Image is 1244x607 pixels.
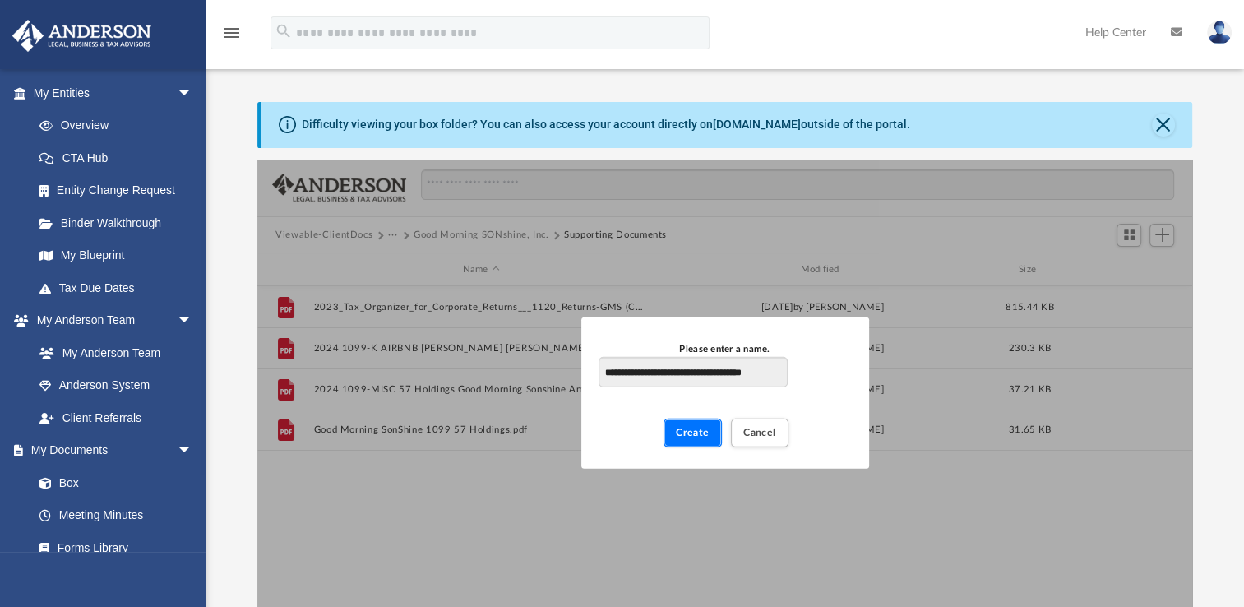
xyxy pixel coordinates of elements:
[222,31,242,43] a: menu
[23,336,201,369] a: My Anderson Team
[676,428,710,438] span: Create
[23,466,201,499] a: Box
[23,271,218,304] a: Tax Due Dates
[302,116,910,133] div: Difficulty viewing your box folder? You can also access your account directly on outside of the p...
[23,401,210,434] a: Client Referrals
[23,369,210,402] a: Anderson System
[7,20,156,52] img: Anderson Advisors Platinum Portal
[599,357,787,388] input: Please enter a name.
[12,304,210,337] a: My Anderson Teamarrow_drop_down
[177,304,210,338] span: arrow_drop_down
[177,434,210,468] span: arrow_drop_down
[275,22,293,40] i: search
[743,428,776,438] span: Cancel
[222,23,242,43] i: menu
[713,118,801,131] a: [DOMAIN_NAME]
[23,499,210,532] a: Meeting Minutes
[581,317,869,469] div: New Folder
[23,531,201,564] a: Forms Library
[23,109,218,142] a: Overview
[599,342,850,357] div: Please enter a name.
[731,419,788,447] button: Cancel
[23,239,210,272] a: My Blueprint
[12,76,218,109] a: My Entitiesarrow_drop_down
[12,434,210,467] a: My Documentsarrow_drop_down
[1207,21,1232,44] img: User Pic
[177,76,210,110] span: arrow_drop_down
[23,141,218,174] a: CTA Hub
[23,174,218,207] a: Entity Change Request
[664,419,722,447] button: Create
[1152,114,1175,137] button: Close
[23,206,218,239] a: Binder Walkthrough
